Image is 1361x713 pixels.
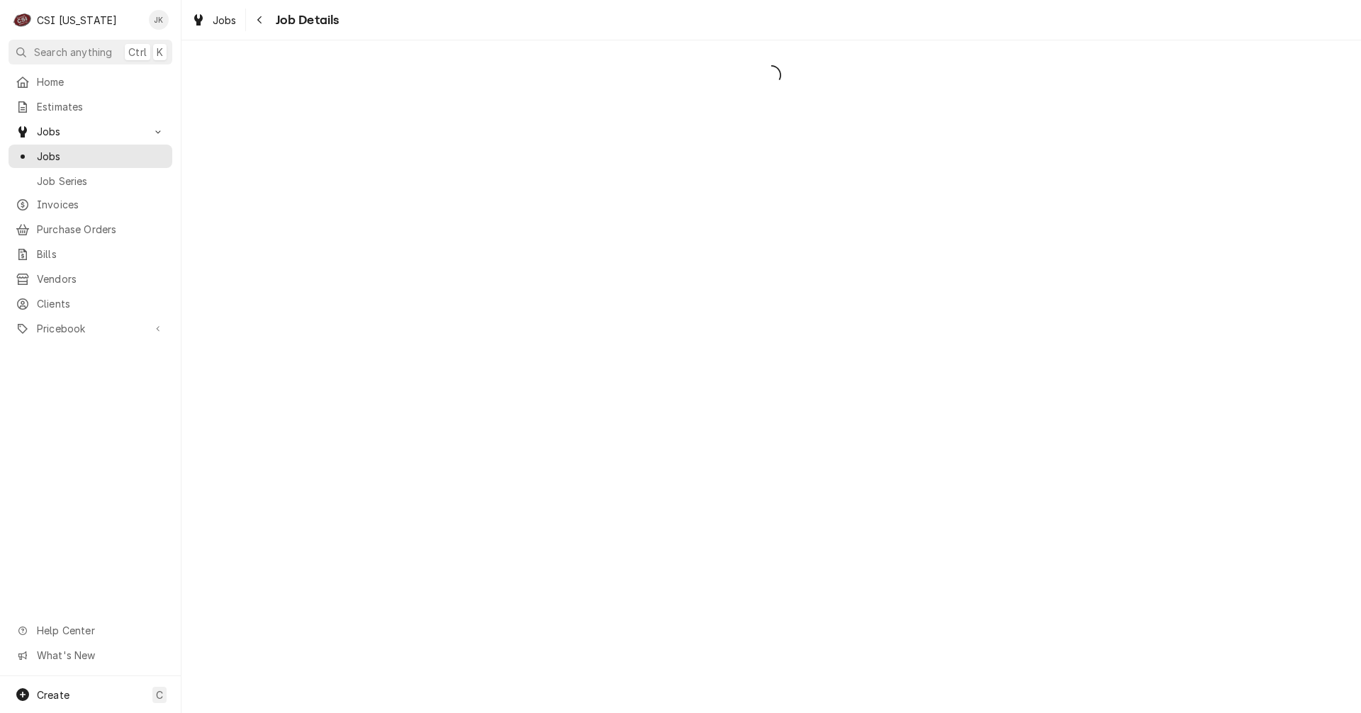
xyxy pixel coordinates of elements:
a: Vendors [9,267,172,291]
div: CSI Kentucky's Avatar [13,10,33,30]
div: C [13,10,33,30]
button: Navigate back [249,9,271,31]
a: Clients [9,292,172,315]
a: Go to Pricebook [9,317,172,340]
span: Create [37,689,69,701]
span: Ctrl [128,45,147,60]
a: Estimates [9,95,172,118]
span: Purchase Orders [37,222,165,237]
span: Clients [37,296,165,311]
a: Invoices [9,193,172,216]
span: Invoices [37,197,165,212]
span: Loading... [181,60,1361,90]
span: Bills [37,247,165,262]
button: Search anythingCtrlK [9,40,172,64]
div: Jeff Kuehl's Avatar [149,10,169,30]
span: K [157,45,163,60]
span: Search anything [34,45,112,60]
a: Home [9,70,172,94]
a: Go to Help Center [9,619,172,642]
span: C [156,687,163,702]
span: Jobs [37,149,165,164]
span: Jobs [213,13,237,28]
span: Help Center [37,623,164,638]
div: CSI [US_STATE] [37,13,117,28]
span: Pricebook [37,321,144,336]
a: Go to Jobs [9,120,172,143]
span: Jobs [37,124,144,139]
span: Job Series [37,174,165,189]
span: Home [37,74,165,89]
a: Purchase Orders [9,218,172,241]
span: Vendors [37,271,165,286]
span: Estimates [37,99,165,114]
a: Jobs [9,145,172,168]
a: Bills [9,242,172,266]
a: Jobs [186,9,242,32]
span: What's New [37,648,164,663]
a: Job Series [9,169,172,193]
span: Job Details [271,11,340,30]
div: JK [149,10,169,30]
a: Go to What's New [9,644,172,667]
